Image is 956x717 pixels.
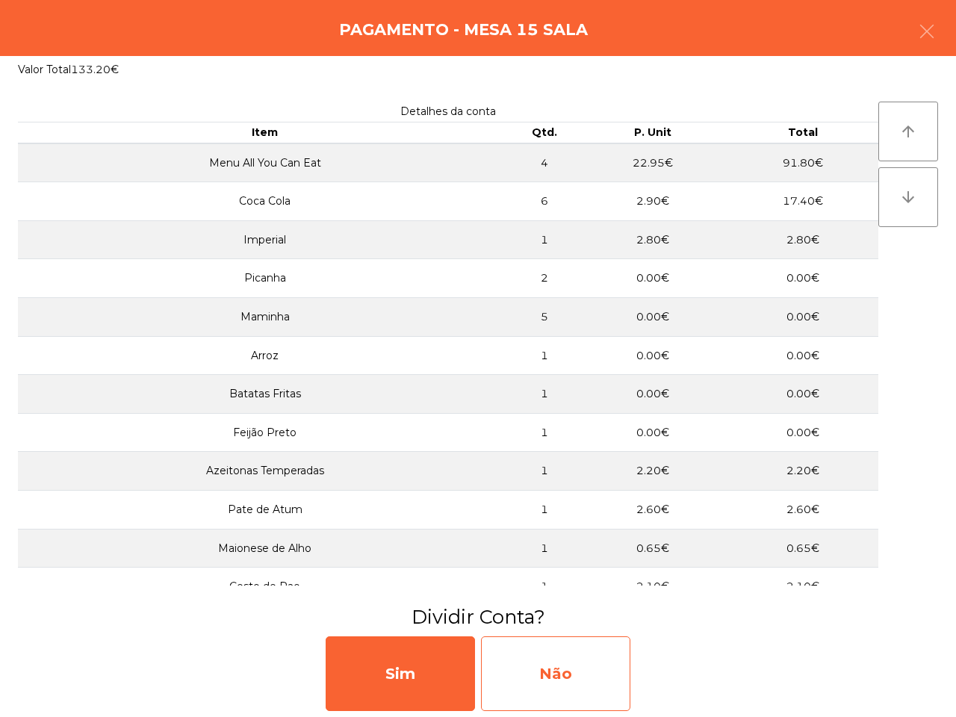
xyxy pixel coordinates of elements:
td: 0.00€ [728,298,878,337]
td: 1 [512,375,577,414]
td: 1 [512,529,577,568]
span: Valor Total [18,63,71,76]
td: 6 [512,182,577,221]
td: 1 [512,413,577,452]
td: 1 [512,452,577,491]
td: 0.00€ [577,375,727,414]
td: 0.00€ [728,336,878,375]
td: 0.00€ [728,413,878,452]
td: 2 [512,259,577,298]
td: 1 [512,490,577,529]
td: Batatas Fritas [18,375,512,414]
h3: Dividir Conta? [11,603,945,630]
td: 2.10€ [728,568,878,606]
i: arrow_downward [899,188,917,206]
button: arrow_upward [878,102,938,161]
td: 2.80€ [577,220,727,259]
td: 17.40€ [728,182,878,221]
td: Cesto de Pao [18,568,512,606]
td: Azeitonas Temperadas [18,452,512,491]
td: 91.80€ [728,143,878,182]
td: Maminha [18,298,512,337]
td: 2.20€ [728,452,878,491]
button: arrow_downward [878,167,938,227]
th: Qtd. [512,122,577,143]
td: 0.00€ [577,259,727,298]
th: Item [18,122,512,143]
td: 0.00€ [728,259,878,298]
td: 2.10€ [577,568,727,606]
td: Coca Cola [18,182,512,221]
td: 2.90€ [577,182,727,221]
td: Arroz [18,336,512,375]
div: Sim [326,636,475,711]
th: Total [728,122,878,143]
i: arrow_upward [899,122,917,140]
td: 1 [512,568,577,606]
td: 0.00€ [728,375,878,414]
td: 2.20€ [577,452,727,491]
td: 0.65€ [577,529,727,568]
td: 0.00€ [577,413,727,452]
td: 2.60€ [577,490,727,529]
td: Feijão Preto [18,413,512,452]
td: 4 [512,143,577,182]
td: Pate de Atum [18,490,512,529]
td: 0.00€ [577,298,727,337]
td: 1 [512,336,577,375]
td: 0.00€ [577,336,727,375]
td: Menu All You Can Eat [18,143,512,182]
td: 5 [512,298,577,337]
div: Não [481,636,630,711]
span: Detalhes da conta [400,105,496,118]
td: Maionese de Alho [18,529,512,568]
td: 1 [512,220,577,259]
td: 0.65€ [728,529,878,568]
th: P. Unit [577,122,727,143]
td: 22.95€ [577,143,727,182]
h4: Pagamento - Mesa 15 Sala [339,19,588,41]
td: 2.80€ [728,220,878,259]
td: Imperial [18,220,512,259]
td: Picanha [18,259,512,298]
span: 133.20€ [71,63,119,76]
td: 2.60€ [728,490,878,529]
